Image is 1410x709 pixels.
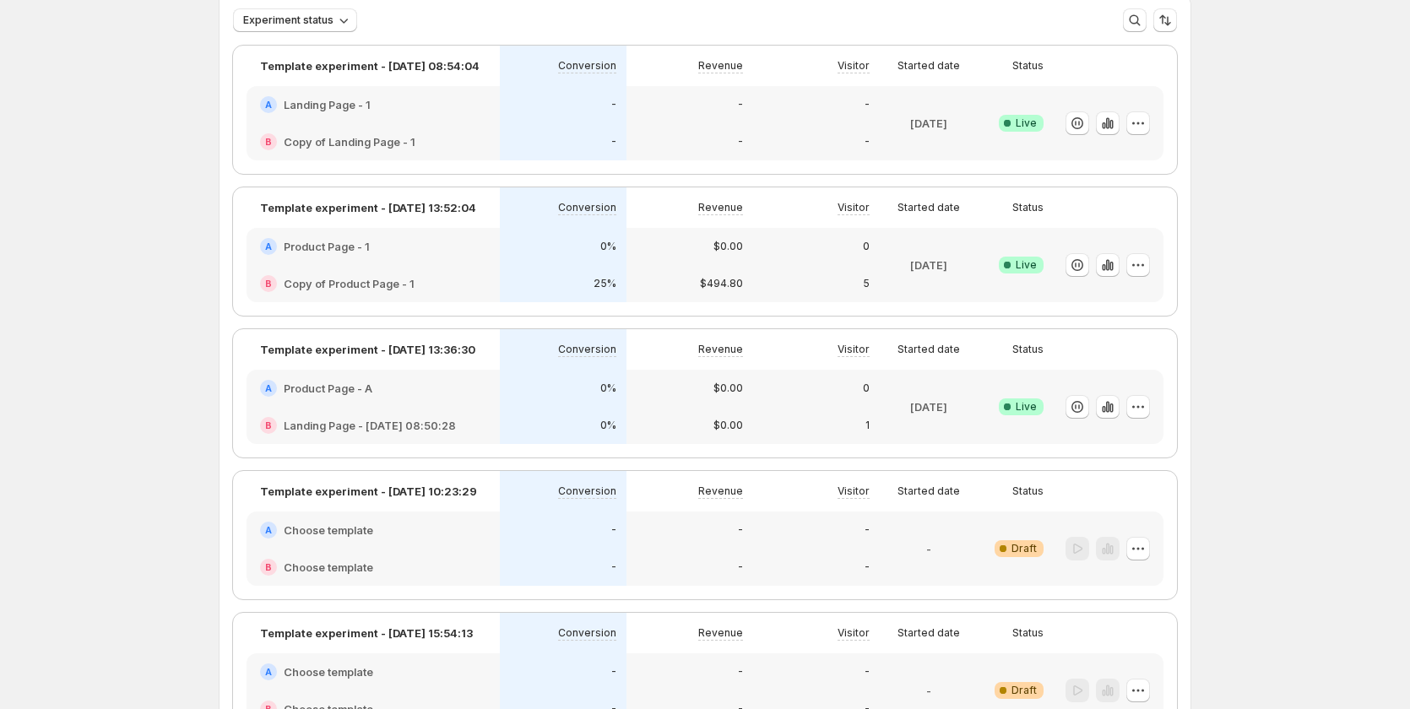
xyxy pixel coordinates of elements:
p: 0% [600,419,616,432]
h2: A [265,525,272,535]
span: Live [1016,400,1037,414]
h2: Choose template [284,663,373,680]
p: - [865,560,870,574]
p: Status [1012,59,1044,73]
p: - [738,560,743,574]
p: Started date [898,343,960,356]
p: 25% [594,277,616,290]
p: Conversion [558,59,616,73]
p: Visitor [838,59,870,73]
p: Started date [898,484,960,498]
p: - [865,523,870,537]
p: - [611,523,616,537]
p: $0.00 [713,419,743,432]
p: - [865,665,870,679]
p: 0 [863,382,870,395]
p: Template experiment - [DATE] 08:54:04 [260,57,480,74]
h2: Landing Page - 1 [284,96,371,113]
h2: Choose template [284,559,373,576]
span: Experiment status [243,14,334,27]
h2: B [265,420,272,430]
span: Draft [1011,542,1037,555]
p: $0.00 [713,382,743,395]
p: 0 [863,240,870,253]
h2: Choose template [284,522,373,539]
p: 0% [600,382,616,395]
p: - [926,682,931,699]
p: Visitor [838,626,870,640]
p: Visitor [838,484,870,498]
p: - [611,560,616,574]
p: Started date [898,626,960,640]
p: Started date [898,59,960,73]
p: Conversion [558,484,616,498]
p: [DATE] [910,115,947,132]
p: Conversion [558,343,616,356]
p: - [865,135,870,149]
p: - [926,540,931,557]
p: - [738,135,743,149]
p: - [738,665,743,679]
h2: Landing Page - [DATE] 08:50:28 [284,417,456,434]
p: Status [1012,343,1044,356]
h2: B [265,279,272,289]
p: Visitor [838,343,870,356]
span: Live [1016,116,1037,130]
p: Conversion [558,201,616,214]
h2: A [265,667,272,677]
p: [DATE] [910,398,947,415]
h2: Copy of Landing Page - 1 [284,133,415,150]
p: - [738,523,743,537]
p: - [738,98,743,111]
p: Revenue [698,201,743,214]
p: $494.80 [700,277,743,290]
p: Revenue [698,626,743,640]
p: - [611,98,616,111]
p: - [611,665,616,679]
h2: A [265,383,272,393]
span: Draft [1011,684,1037,697]
p: Status [1012,484,1044,498]
h2: A [265,241,272,252]
p: Revenue [698,484,743,498]
p: 1 [865,419,870,432]
h2: Copy of Product Page - 1 [284,275,415,292]
p: Conversion [558,626,616,640]
p: Status [1012,626,1044,640]
p: Status [1012,201,1044,214]
p: Template experiment - [DATE] 15:54:13 [260,625,473,641]
p: [DATE] [910,257,947,273]
p: - [611,135,616,149]
p: Visitor [838,201,870,214]
p: Template experiment - [DATE] 13:36:30 [260,341,475,358]
h2: B [265,562,272,572]
p: Started date [898,201,960,214]
h2: Product Page - 1 [284,238,370,255]
p: - [865,98,870,111]
button: Sort the results [1153,8,1177,32]
p: 5 [863,277,870,290]
p: 0% [600,240,616,253]
p: $0.00 [713,240,743,253]
button: Experiment status [233,8,357,32]
p: Revenue [698,59,743,73]
span: Live [1016,258,1037,272]
h2: Product Page - A [284,380,372,397]
h2: A [265,100,272,110]
p: Revenue [698,343,743,356]
p: Template experiment - [DATE] 10:23:29 [260,483,477,500]
h2: B [265,137,272,147]
p: Template experiment - [DATE] 13:52:04 [260,199,476,216]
